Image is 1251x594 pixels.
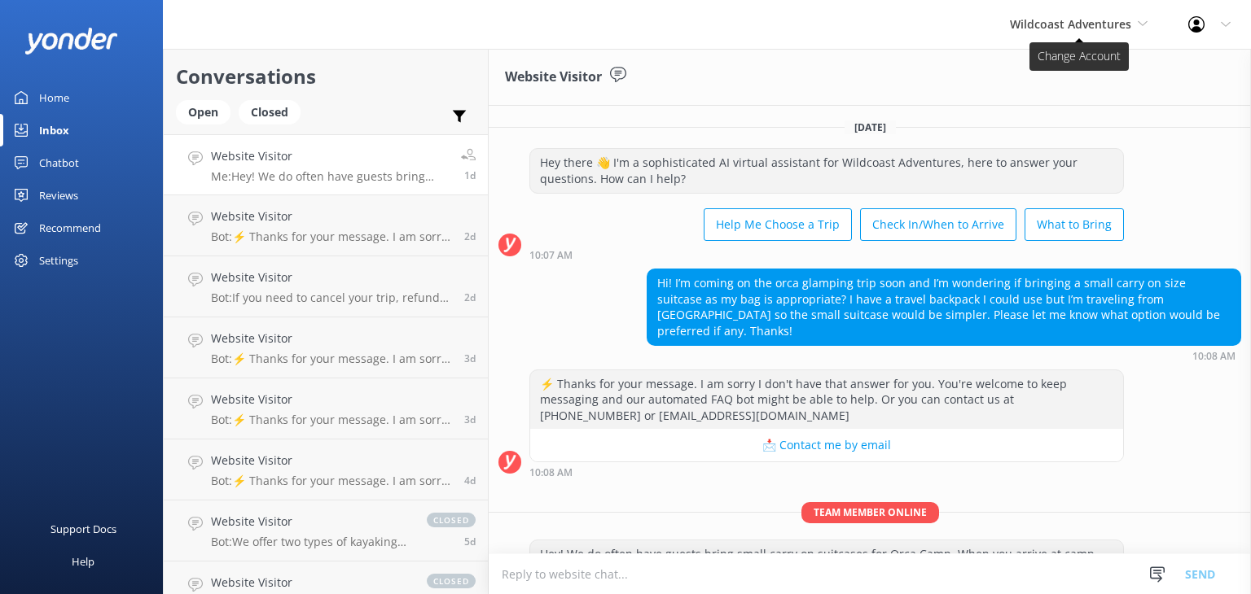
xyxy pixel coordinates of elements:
[24,28,118,55] img: yonder-white-logo.png
[211,513,410,531] h4: Website Visitor
[164,134,488,195] a: Website VisitorMe:Hey! We do often have guests bring small carry on suitcases for Orca Camp. When...
[211,169,449,184] p: Me: Hey! We do often have guests bring small carry on suitcases for Orca Camp. When you arrive at...
[529,468,573,478] strong: 10:08 AM
[211,147,449,165] h4: Website Visitor
[530,149,1123,192] div: Hey there 👋 I'm a sophisticated AI virtual assistant for Wildcoast Adventures, here to answer you...
[211,330,452,347] h4: Website Visitor
[505,67,602,88] h3: Website Visitor
[427,513,476,527] span: closed
[164,500,488,561] a: Website VisitorBot:We offer two types of kayaking experiences: - **Glamping**: Beginner-friendly ...
[164,317,488,378] a: Website VisitorBot:⚡ Thanks for your message. I am sorry I don't have that answer for you. You're...
[464,474,476,487] span: Sep 04 2025 08:53pm (UTC -07:00) America/Tijuana
[176,103,239,120] a: Open
[464,413,476,426] span: Sep 05 2025 04:13pm (UTC -07:00) America/Tijuana
[39,81,69,114] div: Home
[704,208,852,241] button: Help Me Choose a Trip
[464,168,476,182] span: Sep 07 2025 12:42pm (UTC -07:00) America/Tijuana
[647,269,1240,344] div: Hi! I’m coming on the orca glamping trip soon and I’m wondering if bringing a small carry on size...
[211,269,452,286] h4: Website Visitor
[39,146,79,179] div: Chatbot
[427,574,476,588] span: closed
[211,413,452,427] p: Bot: ⚡ Thanks for your message. I am sorry I don't have that answer for you. You're welcome to ke...
[530,429,1123,461] button: 📩 Contact me by email
[211,474,452,488] p: Bot: ⚡ Thanks for your message. I am sorry I don't have that answer for you. You're welcome to ke...
[464,352,476,365] span: Sep 06 2025 09:27am (UTC -07:00) America/Tijuana
[211,391,452,408] h4: Website Visitor
[464,290,476,304] span: Sep 06 2025 06:24pm (UTC -07:00) America/Tijuana
[1192,352,1236,361] strong: 10:08 AM
[50,513,116,545] div: Support Docs
[39,212,101,244] div: Recommend
[529,466,1124,478] div: Sep 07 2025 10:08am (UTC -07:00) America/Tijuana
[164,439,488,500] a: Website VisitorBot:⚡ Thanks for your message. I am sorry I don't have that answer for you. You're...
[211,207,452,225] h4: Website Visitor
[211,574,410,592] h4: Website Visitor
[530,370,1123,430] div: ⚡ Thanks for your message. I am sorry I don't have that answer for you. You're welcome to keep me...
[529,249,1124,260] div: Sep 07 2025 10:07am (UTC -07:00) America/Tijuana
[860,208,1016,241] button: Check In/When to Arrive
[211,352,452,366] p: Bot: ⚡ Thanks for your message. I am sorry I don't have that answer for you. You're welcome to ke...
[239,103,309,120] a: Closed
[211,452,452,470] h4: Website Visitor
[801,502,939,522] span: Team member online
[845,120,896,134] span: [DATE]
[39,244,78,277] div: Settings
[239,100,301,124] div: Closed
[164,195,488,256] a: Website VisitorBot:⚡ Thanks for your message. I am sorry I don't have that answer for you. You're...
[39,114,69,146] div: Inbox
[211,229,452,244] p: Bot: ⚡ Thanks for your message. I am sorry I don't have that answer for you. You're welcome to ke...
[176,100,230,124] div: Open
[39,179,78,212] div: Reviews
[1010,16,1131,32] span: Wildcoast Adventures
[1025,208,1124,241] button: What to Bring
[529,251,573,260] strong: 10:07 AM
[211,290,452,305] p: Bot: If you need to cancel your trip, refunds are based on the notice given: • More than 60 days ...
[464,229,476,243] span: Sep 07 2025 09:45am (UTC -07:00) America/Tijuana
[72,545,94,578] div: Help
[164,256,488,317] a: Website VisitorBot:If you need to cancel your trip, refunds are based on the notice given: • More...
[647,350,1241,361] div: Sep 07 2025 10:08am (UTC -07:00) America/Tijuana
[176,61,476,92] h2: Conversations
[164,378,488,439] a: Website VisitorBot:⚡ Thanks for your message. I am sorry I don't have that answer for you. You're...
[464,535,476,548] span: Sep 04 2025 09:29am (UTC -07:00) America/Tijuana
[211,535,410,549] p: Bot: We offer two types of kayaking experiences: - **Glamping**: Beginner-friendly and comfortabl...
